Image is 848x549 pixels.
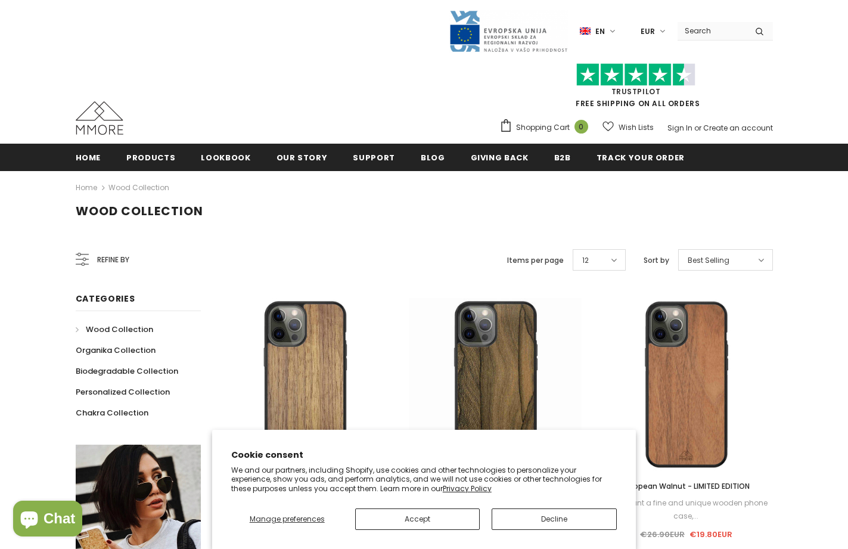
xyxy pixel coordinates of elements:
span: en [595,26,605,38]
span: Products [126,152,175,163]
span: Giving back [471,152,529,163]
a: European Walnut - LIMITED EDITION [599,480,772,493]
a: Chakra Collection [76,402,148,423]
a: Personalized Collection [76,381,170,402]
span: Lookbook [201,152,250,163]
span: Best Selling [688,255,729,266]
a: Giving back [471,144,529,170]
a: support [353,144,395,170]
a: Javni Razpis [449,26,568,36]
span: B2B [554,152,571,163]
a: Organika Collection [76,340,156,361]
span: Home [76,152,101,163]
span: 12 [582,255,589,266]
a: Home [76,144,101,170]
span: Biodegradable Collection [76,365,178,377]
a: Our Story [277,144,328,170]
a: Trustpilot [611,86,661,97]
a: Products [126,144,175,170]
div: If you want a fine and unique wooden phone case,... [599,497,772,523]
span: or [694,123,701,133]
span: Organika Collection [76,345,156,356]
span: 0 [574,120,588,134]
button: Manage preferences [231,508,343,530]
a: Shopping Cart 0 [499,119,594,137]
span: EUR [641,26,655,38]
img: i-lang-1.png [580,26,591,36]
button: Accept [355,508,480,530]
button: Decline [492,508,617,530]
a: Track your order [597,144,685,170]
span: Chakra Collection [76,407,148,418]
span: Shopping Cart [516,122,570,134]
a: Wood Collection [108,182,169,193]
span: Personalized Collection [76,386,170,398]
p: We and our partners, including Shopify, use cookies and other technologies to personalize your ex... [231,466,617,494]
h2: Cookie consent [231,449,617,461]
span: Our Story [277,152,328,163]
a: Create an account [703,123,773,133]
span: €19.80EUR [689,529,732,540]
a: B2B [554,144,571,170]
span: Refine by [97,253,129,266]
input: Search Site [678,22,746,39]
span: support [353,152,395,163]
a: Wish Lists [602,117,654,138]
a: Home [76,181,97,195]
span: Wood Collection [86,324,153,335]
span: Blog [421,152,445,163]
img: Trust Pilot Stars [576,63,695,86]
span: Wood Collection [76,203,203,219]
a: Blog [421,144,445,170]
label: Sort by [644,255,669,266]
span: Wish Lists [619,122,654,134]
img: MMORE Cases [76,101,123,135]
a: Sign In [667,123,692,133]
span: FREE SHIPPING ON ALL ORDERS [499,69,773,108]
span: €26.90EUR [640,529,685,540]
span: Manage preferences [250,514,325,524]
a: Wood Collection [76,319,153,340]
label: Items per page [507,255,564,266]
a: Biodegradable Collection [76,361,178,381]
inbox-online-store-chat: Shopify online store chat [10,501,86,539]
img: Javni Razpis [449,10,568,53]
a: Lookbook [201,144,250,170]
a: Privacy Policy [443,483,492,494]
span: European Walnut - LIMITED EDITION [623,481,750,491]
span: Track your order [597,152,685,163]
span: Categories [76,293,135,305]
